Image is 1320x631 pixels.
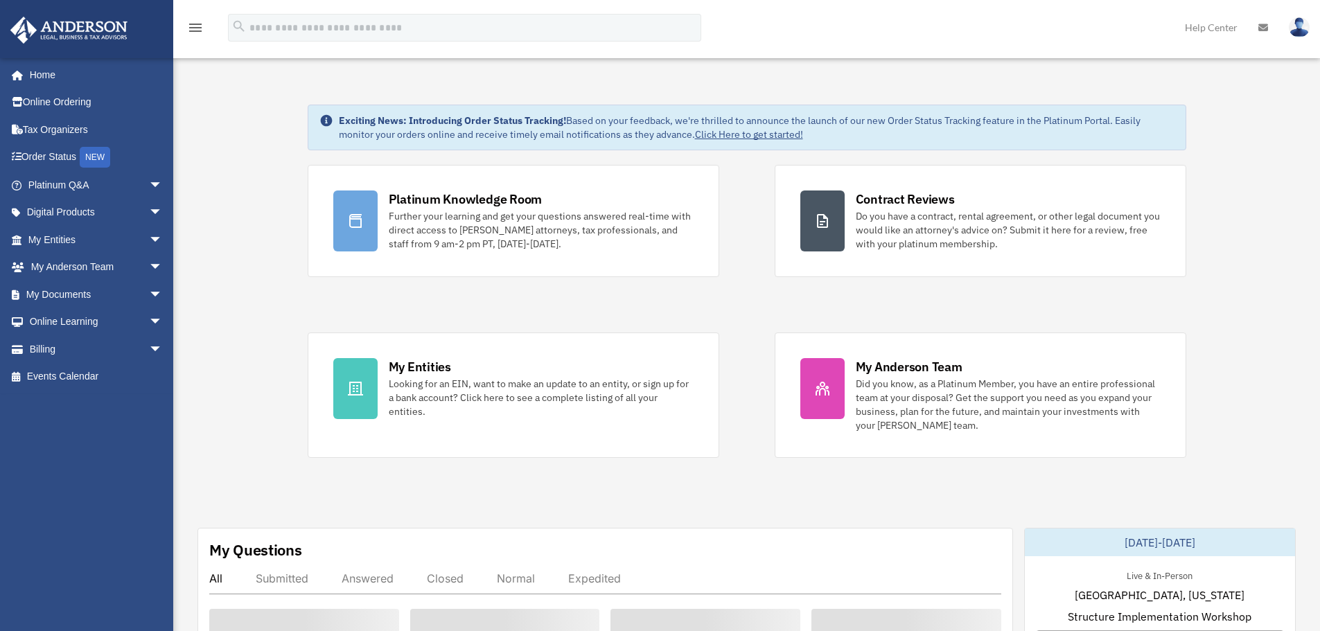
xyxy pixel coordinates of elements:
strong: Exciting News: Introducing Order Status Tracking! [339,114,566,127]
a: menu [187,24,204,36]
a: Platinum Knowledge Room Further your learning and get your questions answered real-time with dire... [308,165,719,277]
i: menu [187,19,204,36]
a: Events Calendar [10,363,184,391]
span: Structure Implementation Workshop [1068,608,1251,625]
span: arrow_drop_down [149,308,177,337]
a: My Anderson Team Did you know, as a Platinum Member, you have an entire professional team at your... [775,332,1186,458]
div: Submitted [256,571,308,585]
a: Home [10,61,177,89]
div: Do you have a contract, rental agreement, or other legal document you would like an attorney's ad... [856,209,1161,251]
div: Normal [497,571,535,585]
span: [GEOGRAPHIC_DATA], [US_STATE] [1075,587,1244,603]
div: My Anderson Team [856,358,962,375]
a: Order StatusNEW [10,143,184,172]
a: My Documentsarrow_drop_down [10,281,184,308]
span: arrow_drop_down [149,226,177,254]
a: Platinum Q&Aarrow_drop_down [10,171,184,199]
span: arrow_drop_down [149,171,177,199]
img: Anderson Advisors Platinum Portal [6,17,132,44]
div: Contract Reviews [856,190,955,208]
div: Based on your feedback, we're thrilled to announce the launch of our new Order Status Tracking fe... [339,114,1174,141]
div: Did you know, as a Platinum Member, you have an entire professional team at your disposal? Get th... [856,377,1161,432]
div: Live & In-Person [1116,567,1204,582]
div: NEW [80,147,110,168]
a: My Entities Looking for an EIN, want to make an update to an entity, or sign up for a bank accoun... [308,332,719,458]
div: Looking for an EIN, want to make an update to an entity, or sign up for a bank account? Click her... [389,377,694,418]
a: Digital Productsarrow_drop_down [10,199,184,226]
div: Platinum Knowledge Room [389,190,543,208]
a: Online Learningarrow_drop_down [10,308,184,336]
div: My Entities [389,358,451,375]
a: Contract Reviews Do you have a contract, rental agreement, or other legal document you would like... [775,165,1186,277]
div: Answered [342,571,394,585]
div: Expedited [568,571,621,585]
span: arrow_drop_down [149,199,177,227]
a: Tax Organizers [10,116,184,143]
span: arrow_drop_down [149,281,177,309]
div: All [209,571,222,585]
div: Further your learning and get your questions answered real-time with direct access to [PERSON_NAM... [389,209,694,251]
div: Closed [427,571,464,585]
div: My Questions [209,540,302,560]
a: Click Here to get started! [695,128,803,141]
div: [DATE]-[DATE] [1025,528,1295,556]
a: Billingarrow_drop_down [10,335,184,363]
i: search [231,19,247,34]
a: Online Ordering [10,89,184,116]
span: arrow_drop_down [149,254,177,282]
img: User Pic [1289,17,1310,37]
span: arrow_drop_down [149,335,177,364]
a: My Entitiesarrow_drop_down [10,226,184,254]
a: My Anderson Teamarrow_drop_down [10,254,184,281]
